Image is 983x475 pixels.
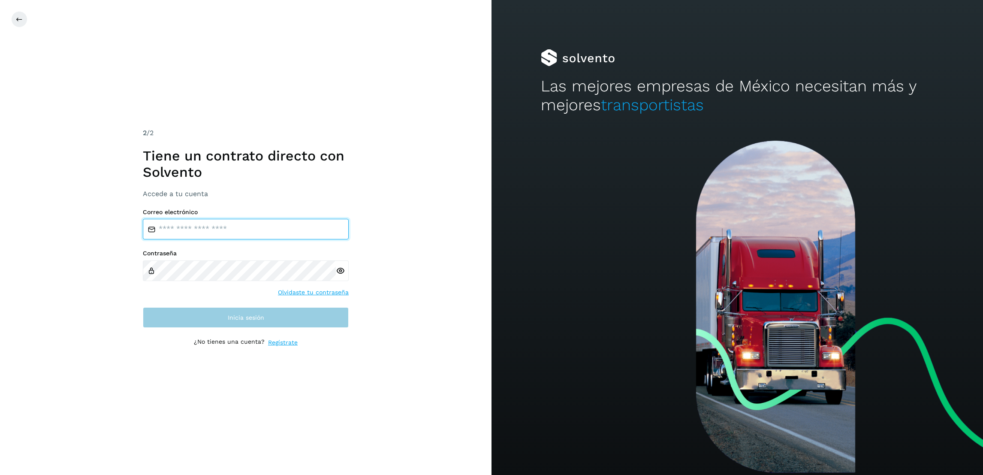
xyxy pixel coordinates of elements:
[143,190,349,198] h3: Accede a tu cuenta
[143,307,349,328] button: Inicia sesión
[268,338,298,347] a: Regístrate
[278,288,349,297] a: Olvidaste tu contraseña
[143,129,147,137] span: 2
[601,96,704,114] span: transportistas
[541,77,934,115] h2: Las mejores empresas de México necesitan más y mejores
[143,128,349,138] div: /2
[143,148,349,181] h1: Tiene un contrato directo con Solvento
[194,338,265,347] p: ¿No tienes una cuenta?
[143,209,349,216] label: Correo electrónico
[143,250,349,257] label: Contraseña
[228,315,264,321] span: Inicia sesión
